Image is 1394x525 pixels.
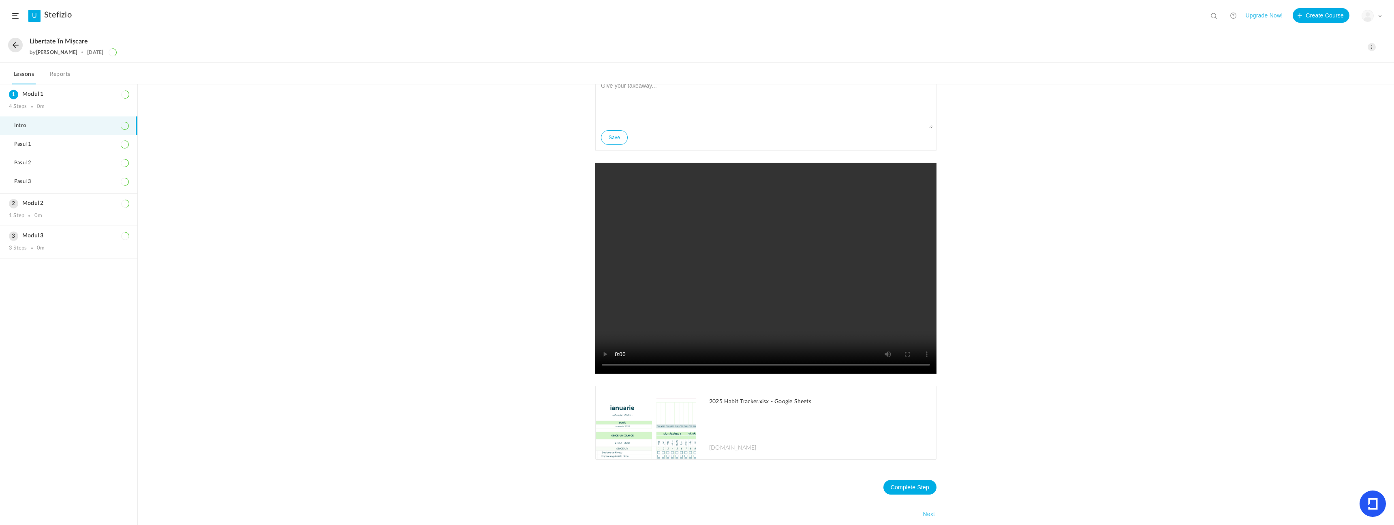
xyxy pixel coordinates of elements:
a: [PERSON_NAME] [36,49,78,55]
a: Reports [48,69,72,84]
button: Next [921,509,936,519]
h1: 2025 Habit Tracker.xlsx - Google Sheets [709,398,928,405]
span: Pasul 2 [14,160,41,166]
div: [DATE] [87,49,103,55]
a: 2025 Habit Tracker.xlsx - Google Sheets [DOMAIN_NAME] [596,386,936,459]
span: [DOMAIN_NAME] [709,443,757,451]
div: 0m [37,245,45,252]
span: Intro [14,123,36,129]
button: Upgrade Now! [1245,8,1283,23]
div: 0m [34,213,42,219]
img: user-image.png [1362,10,1373,22]
button: Save [601,130,628,145]
a: U [28,10,41,22]
h3: Modul 1 [9,91,128,98]
img: AHkbwyL9P5tJ-YTvB75j0NKuk9EFNAzTcseLerQofujd3K_be_yhwLuX06vMsaTAO6jXooGbzYeY1liydPxk6sfrnd5V7Vs49... [596,386,696,459]
span: Pasul 1 [14,141,41,148]
a: Stefizio [44,10,72,20]
h3: Modul 2 [9,200,128,207]
a: Lessons [12,69,36,84]
div: 4 Steps [9,103,27,110]
button: Complete Step [883,480,936,495]
span: Libertate în mișcare [30,38,88,45]
span: Pasul 3 [14,179,41,185]
div: 0m [37,103,45,110]
button: Create Course [1293,8,1349,23]
h3: Modul 3 [9,232,128,239]
div: 1 Step [9,213,24,219]
div: by [30,49,77,55]
div: 3 Steps [9,245,27,252]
